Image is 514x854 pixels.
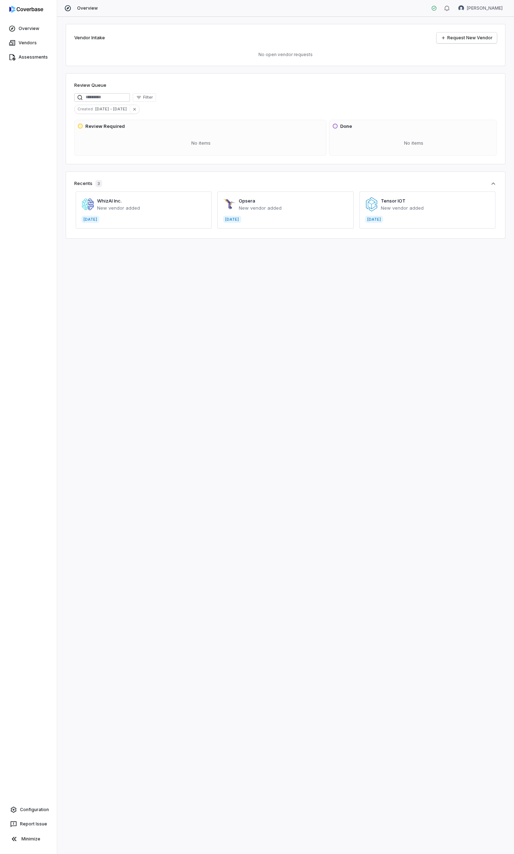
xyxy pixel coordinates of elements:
[3,803,54,816] a: Configuration
[74,180,497,187] button: Recents3
[74,52,497,58] p: No open vendor requests
[95,180,102,187] span: 3
[77,5,98,11] span: Overview
[1,51,55,64] a: Assessments
[74,34,105,41] h2: Vendor Intake
[1,36,55,49] a: Vendors
[239,198,255,204] a: Opsera
[454,3,507,14] button: Jesse Nord avatar[PERSON_NAME]
[1,22,55,35] a: Overview
[75,106,95,112] span: Created :
[332,134,495,153] div: No items
[381,198,405,204] a: Tensor IOT
[340,123,352,130] h3: Done
[143,95,153,100] span: Filter
[437,33,497,43] a: Request New Vendor
[133,93,156,102] button: Filter
[458,5,464,11] img: Jesse Nord avatar
[467,5,503,11] span: [PERSON_NAME]
[3,832,54,846] button: Minimize
[97,198,122,204] a: WhizAI Inc.
[77,134,324,153] div: No items
[3,818,54,830] button: Report Issue
[9,6,43,13] img: logo-D7KZi-bG.svg
[95,106,130,112] span: [DATE] - [DATE]
[74,82,106,89] h1: Review Queue
[74,180,102,187] div: Recents
[85,123,125,130] h3: Review Required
